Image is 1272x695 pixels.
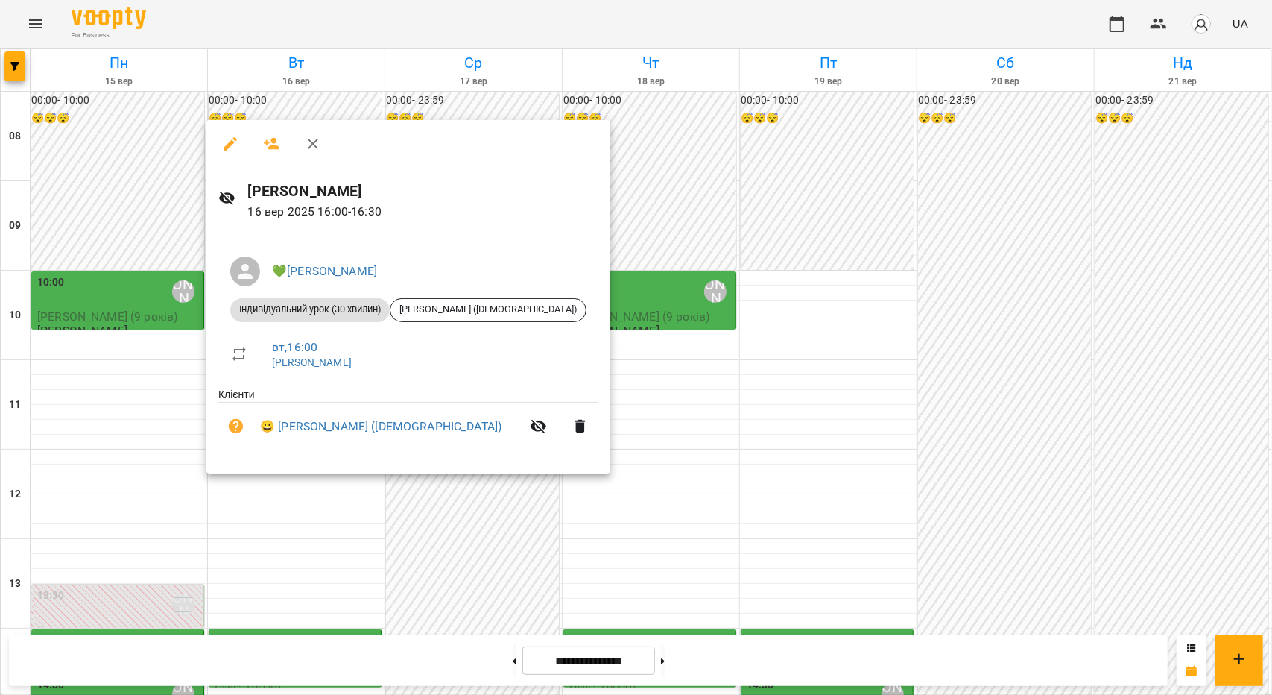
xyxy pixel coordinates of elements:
a: 💚[PERSON_NAME] [272,264,377,278]
a: вт , 16:00 [272,340,317,354]
div: [PERSON_NAME] ([DEMOGRAPHIC_DATA]) [390,298,586,322]
a: [PERSON_NAME] [272,356,352,368]
ul: Клієнти [218,387,598,456]
span: Індивідуальний урок (30 хвилин) [230,303,390,316]
p: 16 вер 2025 16:00 - 16:30 [248,203,598,221]
button: Візит ще не сплачено. Додати оплату? [218,409,254,444]
span: [PERSON_NAME] ([DEMOGRAPHIC_DATA]) [390,303,586,316]
h6: [PERSON_NAME] [248,180,598,203]
a: 😀 [PERSON_NAME] ([DEMOGRAPHIC_DATA]) [260,418,501,435]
